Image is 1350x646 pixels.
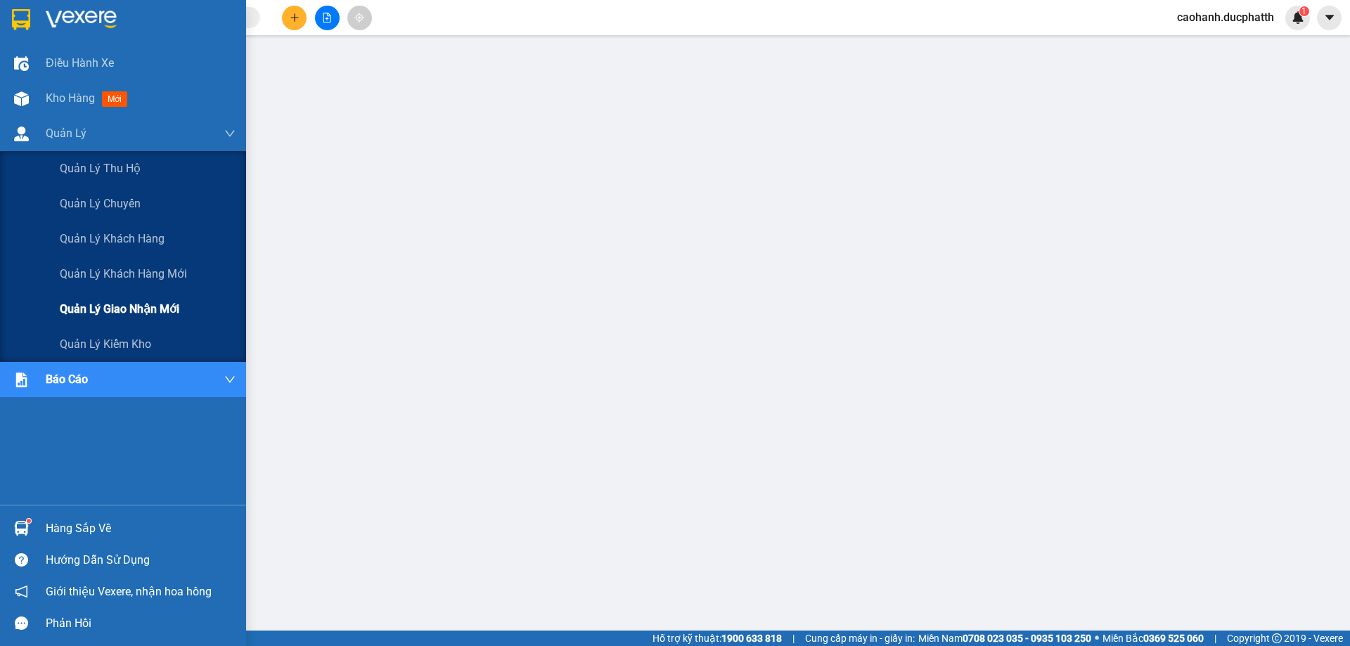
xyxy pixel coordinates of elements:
strong: 1900 633 818 [721,633,782,644]
span: Quản lý kiểm kho [60,335,151,353]
span: copyright [1272,633,1282,643]
div: Hướng dẫn sử dụng [46,550,236,571]
span: Giới thiệu Vexere, nhận hoa hồng [46,583,212,600]
span: Kho hàng [46,91,95,105]
sup: 1 [1299,6,1309,16]
span: ⚪️ [1095,635,1099,641]
span: 1 [1301,6,1306,16]
div: Phản hồi [46,613,236,634]
span: Cung cấp máy in - giấy in: [805,631,915,646]
span: Miền Nam [918,631,1091,646]
span: Báo cáo [46,370,88,388]
span: caret-down [1323,11,1336,24]
span: Miền Bắc [1102,631,1204,646]
span: mới [102,91,127,107]
sup: 1 [27,519,31,523]
span: Điều hành xe [46,54,114,72]
img: solution-icon [14,373,29,387]
span: Quản Lý [46,124,86,142]
button: file-add [315,6,340,30]
button: caret-down [1317,6,1342,30]
strong: 0369 525 060 [1143,633,1204,644]
span: notification [15,585,28,598]
img: warehouse-icon [14,127,29,141]
span: Hỗ trợ kỹ thuật: [652,631,782,646]
strong: 0708 023 035 - 0935 103 250 [963,633,1091,644]
span: down [224,374,236,385]
button: aim [347,6,372,30]
span: Quản lý thu hộ [60,160,141,177]
img: warehouse-icon [14,56,29,71]
span: question-circle [15,553,28,567]
button: plus [282,6,307,30]
div: Hàng sắp về [46,518,236,539]
span: message [15,616,28,630]
span: plus [290,13,300,22]
span: Quản lý giao nhận mới [60,300,179,318]
span: Quản lý khách hàng [60,230,165,247]
img: warehouse-icon [14,91,29,106]
span: | [1214,631,1216,646]
span: Quản lý khách hàng mới [60,265,187,283]
span: down [224,128,236,139]
span: file-add [322,13,332,22]
span: caohanh.ducphatth [1166,8,1285,26]
img: logo-vxr [12,9,30,30]
span: | [792,631,795,646]
span: aim [354,13,364,22]
span: Quản lý chuyến [60,195,141,212]
img: icon-new-feature [1292,11,1304,24]
img: warehouse-icon [14,521,29,536]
